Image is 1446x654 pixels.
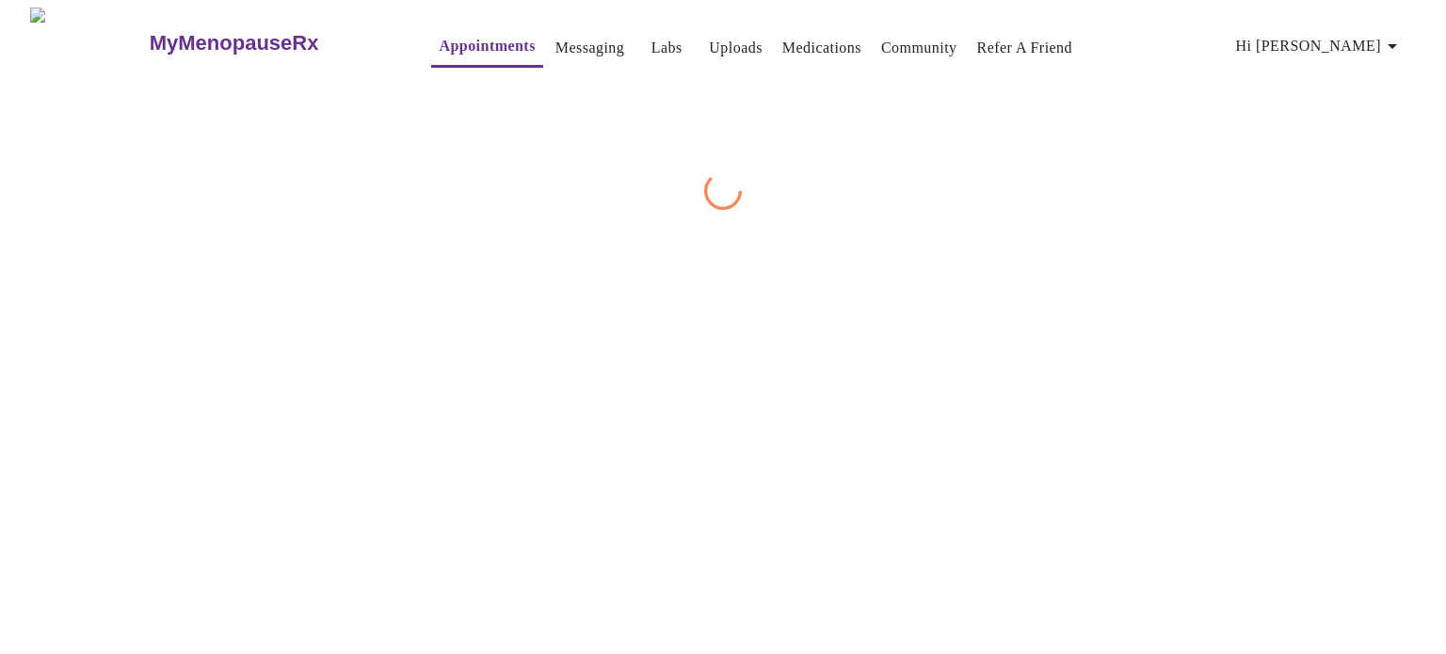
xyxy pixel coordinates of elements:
[439,33,535,59] a: Appointments
[150,31,319,56] h3: MyMenopauseRx
[30,8,147,78] img: MyMenopauseRx Logo
[874,29,965,67] button: Community
[881,35,957,61] a: Community
[431,27,542,68] button: Appointments
[147,10,394,76] a: MyMenopauseRx
[651,35,683,61] a: Labs
[775,29,869,67] button: Medications
[977,35,1073,61] a: Refer a Friend
[636,29,697,67] button: Labs
[1229,27,1411,65] button: Hi [PERSON_NAME]
[701,29,770,67] button: Uploads
[555,35,624,61] a: Messaging
[970,29,1081,67] button: Refer a Friend
[548,29,632,67] button: Messaging
[709,35,763,61] a: Uploads
[1236,33,1404,59] span: Hi [PERSON_NAME]
[782,35,861,61] a: Medications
